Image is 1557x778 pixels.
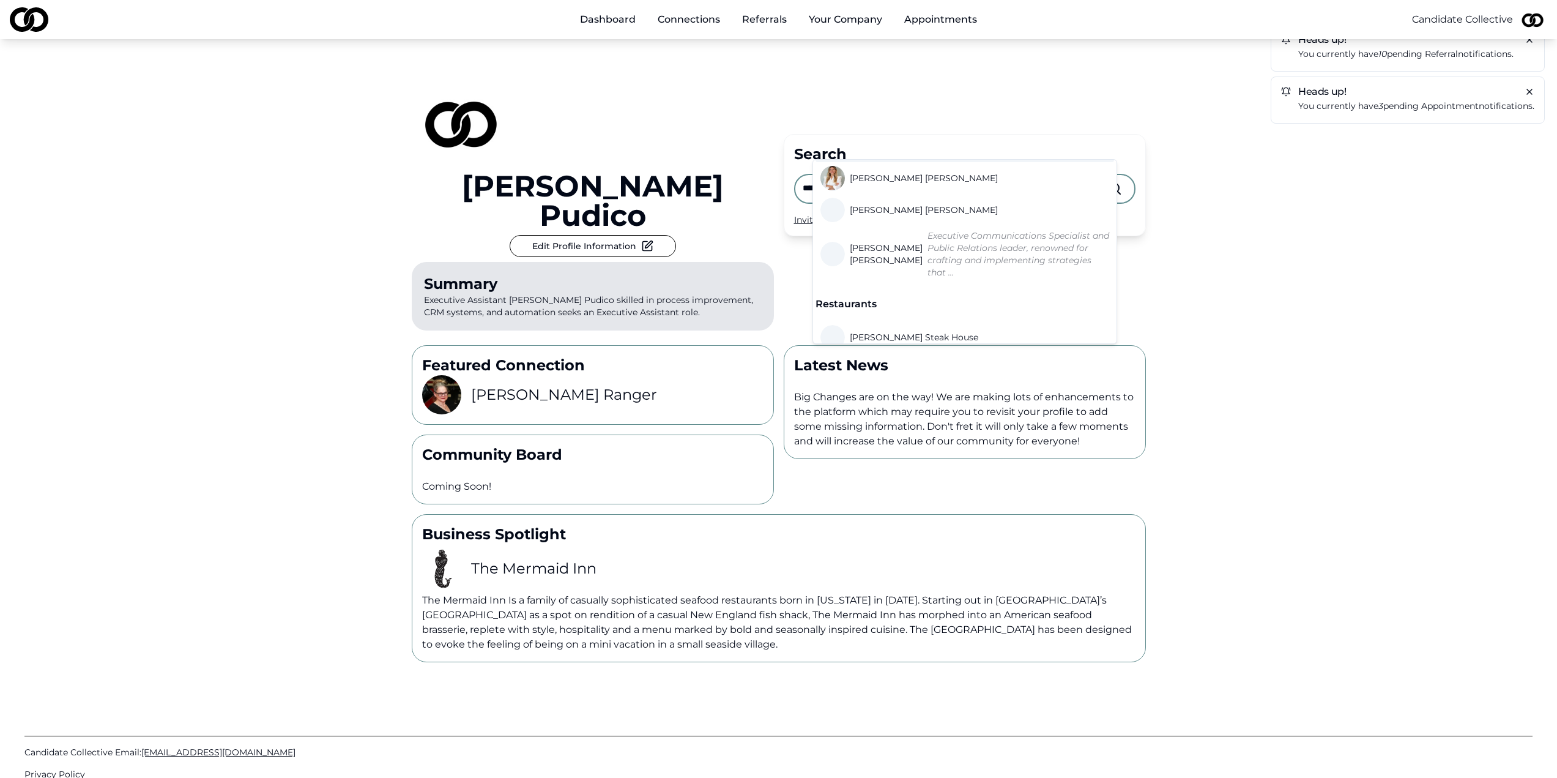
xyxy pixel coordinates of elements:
span: [PERSON_NAME] Steak House [850,331,978,343]
p: Executive Assistant [PERSON_NAME] Pudico skilled in process improvement, CRM systems, and automat... [412,262,774,331]
a: Appointments [894,7,987,32]
a: Connections [648,7,730,32]
p: Featured Connection [422,356,764,375]
p: Coming Soon! [422,479,764,494]
p: Latest News [794,356,1135,375]
em: 3 [1378,100,1383,111]
span: [PERSON_NAME] [PERSON_NAME] [850,172,998,184]
img: 126d1970-4131-4eca-9e04-994076d8ae71-2-profile_picture.jpeg [412,73,510,171]
h3: [PERSON_NAME] Ranger [471,385,657,405]
div: Invite your peers and colleagues → [794,214,1135,226]
a: [PERSON_NAME] [PERSON_NAME] [820,166,1003,190]
span: [PERSON_NAME] [PERSON_NAME] [850,204,998,216]
a: Candidate Collective Email:[EMAIL_ADDRESS][DOMAIN_NAME] [24,746,1533,758]
p: The Mermaid Inn Is a family of casually sophisticated seafood restaurants born in [US_STATE] in [... [422,593,1135,652]
div: Suggestions [813,160,1117,343]
a: You currently have3pending appointmentnotifications. [1298,99,1534,113]
img: 126d1970-4131-4eca-9e04-994076d8ae71-2-profile_picture.jpeg [1518,5,1547,34]
p: Big Changes are on the way! We are making lots of enhancements to the platform which may require ... [794,390,1135,449]
span: [EMAIL_ADDRESS][DOMAIN_NAME] [141,747,295,758]
h3: The Mermaid Inn [471,559,596,578]
a: [PERSON_NAME] Pudico [412,171,774,230]
a: You currently have10pending referralnotifications. [1298,47,1534,61]
span: [PERSON_NAME] [PERSON_NAME] [850,242,923,266]
a: [PERSON_NAME] [PERSON_NAME]Executive Communications Specialist and Public Relations leader, renow... [820,230,1109,279]
a: Dashboard [570,7,645,32]
img: 4a9909b4-f5f7-4f27-a18a-8dd31069f5d5-headshot-profile_picture.jpeg [820,166,845,190]
h5: Heads up! [1281,35,1534,45]
a: [PERSON_NAME] Steak House [820,325,978,350]
p: Community Board [422,445,764,465]
div: Summary [424,274,762,294]
div: Restaurants [816,297,1114,312]
span: referral [1425,48,1458,59]
nav: Main [570,7,987,32]
img: 2536d4df-93e4-455f-9ee8-7602d4669c22-images-images-profile_picture.png [422,549,461,588]
p: You currently have pending notifications. [1298,47,1534,61]
p: Business Spotlight [422,525,1135,544]
button: Your Company [799,7,892,32]
em: 10 [1378,48,1387,59]
a: [PERSON_NAME] [PERSON_NAME] [820,198,1003,222]
button: Candidate Collective [1412,12,1513,27]
p: You currently have pending notifications. [1298,99,1534,113]
a: Referrals [732,7,797,32]
span: appointment [1421,100,1479,111]
img: ea629b5c-93d5-40ed-9bd6-a9b0b6749900-IMG_2761-profile_picture.jpeg [422,375,461,414]
em: Executive Communications Specialist and Public Relations leader, renowned for crafting and implem... [927,230,1109,278]
h5: Heads up! [1281,87,1534,97]
button: Edit Profile Information [510,235,676,257]
img: logo [10,7,48,32]
div: Search [794,144,1135,164]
